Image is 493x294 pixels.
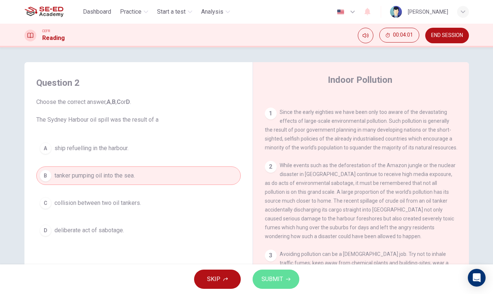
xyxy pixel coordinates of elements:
span: 00:04:01 [393,32,413,38]
span: deliberate act of sabotage. [54,226,124,235]
img: Profile picture [390,6,402,18]
div: Mute [358,28,373,43]
h1: Reading [42,34,65,43]
b: C [117,98,121,105]
div: Hide [379,28,419,43]
span: SKIP [207,274,220,284]
button: Aship refuelling in the harbour. [36,139,241,158]
button: 00:04:01 [379,28,419,43]
img: SE-ED Academy logo [24,4,63,19]
button: Ccollision between two oil tankers. [36,194,241,212]
span: Practice [120,7,141,16]
span: Dashboard [83,7,111,16]
button: SUBMIT [253,270,299,289]
div: D [40,224,51,236]
div: C [40,197,51,209]
button: Ddeliberate act of sabotage. [36,221,241,240]
div: [PERSON_NAME] [408,7,448,16]
button: Analysis [198,5,233,18]
h4: Indoor Pollution [328,74,392,86]
button: Dashboard [80,5,114,18]
div: 1 [265,108,277,119]
button: Start a test [154,5,195,18]
span: While events such as the deforestation of the Amazon jungle or the nuclear disaster in [GEOGRAPHI... [265,162,456,239]
div: 2 [265,161,277,173]
span: SUBMIT [262,274,283,284]
h4: Question 2 [36,77,241,89]
button: SKIP [194,270,241,289]
span: Since the early eighties we have been only too aware of the devastating effects of large-scale en... [265,109,457,151]
span: Choose the correct answer, , , or . The Sydney Harbour oil spill was the result of a [36,98,241,124]
b: A [107,98,111,105]
span: Analysis [201,7,223,16]
div: B [40,170,51,182]
button: Btanker pumping oil into the sea. [36,166,241,185]
b: D [126,98,130,105]
span: CEFR [42,28,50,34]
span: END SESSION [431,33,463,38]
span: tanker pumping oil into the sea. [54,171,135,180]
button: Practice [117,5,151,18]
div: A [40,142,51,154]
b: B [112,98,116,105]
span: Start a test [157,7,186,16]
span: collision between two oil tankers. [54,199,141,207]
div: 3 [265,250,277,261]
button: END SESSION [425,28,469,43]
img: en [336,9,345,15]
span: ship refuelling in the harbour. [54,144,129,153]
div: Open Intercom Messenger [468,269,486,287]
a: SE-ED Academy logo [24,4,80,19]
